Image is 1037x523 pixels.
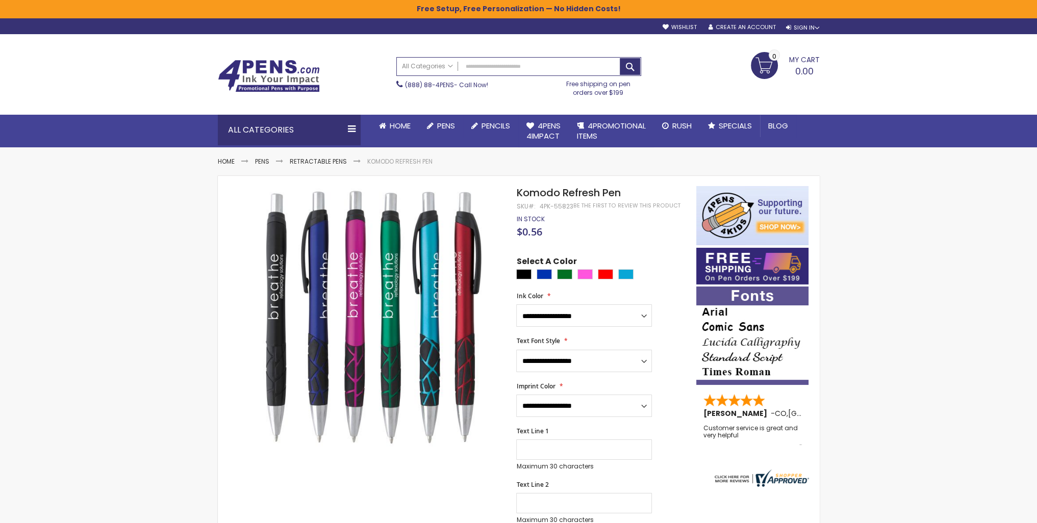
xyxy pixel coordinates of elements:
[598,269,613,279] div: Red
[700,115,760,137] a: Specials
[463,115,518,137] a: Pencils
[218,60,320,92] img: 4Pens Custom Pens and Promotional Products
[768,120,788,131] span: Blog
[516,292,543,300] span: Ink Color
[419,115,463,137] a: Pens
[719,120,752,131] span: Specials
[696,248,808,284] img: Free shipping on orders over $199
[786,24,819,32] div: Sign In
[760,115,796,137] a: Blog
[526,120,561,141] span: 4Pens 4impact
[516,336,560,345] span: Text Font Style
[405,81,454,89] a: (888) 88-4PENS
[577,269,593,279] div: Pink
[662,23,696,31] a: Wishlist
[577,120,646,141] span: 4PROMOTIONAL ITEMS
[788,408,863,419] span: [GEOGRAPHIC_DATA]
[573,202,680,210] a: Be the first to review this product
[218,157,235,166] a: Home
[569,115,654,148] a: 4PROMOTIONALITEMS
[516,215,544,223] div: Availability
[537,269,552,279] div: Blue
[255,157,269,166] a: Pens
[218,115,361,145] div: All Categories
[772,51,776,61] span: 0
[518,115,569,148] a: 4Pens4impact
[516,382,555,390] span: Imprint Color
[703,425,802,447] div: Customer service is great and very helpful
[539,202,573,211] div: 4PK-55823
[397,58,458,74] a: All Categories
[795,65,814,77] span: 0.00
[712,469,809,487] img: 4pens.com widget logo
[405,81,488,89] span: - Call Now!
[696,286,808,385] img: font-personalization-examples
[390,120,411,131] span: Home
[712,480,809,489] a: 4pens.com certificate URL
[618,269,634,279] div: Turquoise
[703,408,771,419] span: [PERSON_NAME]
[516,202,535,211] strong: SKU
[751,52,820,77] a: 0.00 0
[557,269,572,279] div: Green
[516,480,548,489] span: Text Line 2
[516,462,652,470] p: Maximum 30 characters
[516,225,542,239] span: $0.56
[771,408,863,419] span: - ,
[437,120,455,131] span: Pens
[238,185,502,450] img: Komodo Refresh Pen
[371,115,419,137] a: Home
[290,157,347,166] a: Retractable Pens
[516,215,544,223] span: In stock
[516,256,576,270] span: Select A Color
[516,427,548,435] span: Text Line 1
[516,186,620,200] span: Komodo Refresh Pen
[482,120,510,131] span: Pencils
[516,269,532,279] div: Black
[402,62,453,70] span: All Categories
[555,76,641,96] div: Free shipping on pen orders over $199
[775,408,787,419] span: CO
[696,186,808,245] img: 4pens 4 kids
[654,115,700,137] a: Rush
[708,23,775,31] a: Create an Account
[672,120,692,131] span: Rush
[367,158,433,166] li: Komodo Refresh Pen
